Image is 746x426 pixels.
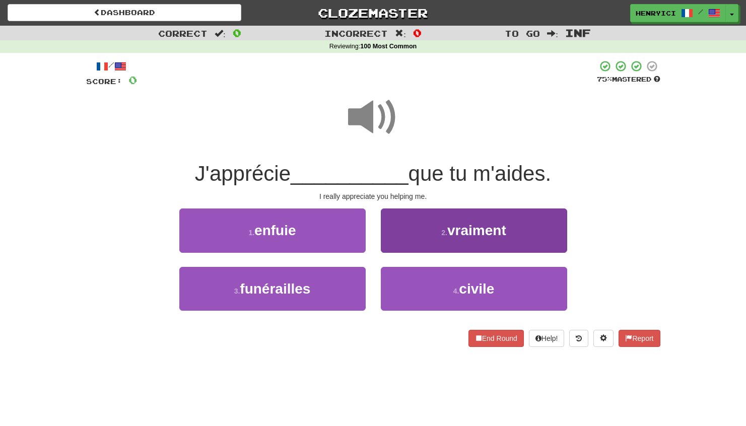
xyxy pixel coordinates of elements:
span: funérailles [240,281,310,297]
span: : [215,29,226,38]
small: 3 . [234,287,240,295]
small: 1 . [248,229,254,237]
span: 0 [413,27,422,39]
span: 75 % [597,75,612,83]
a: Dashboard [8,4,241,21]
span: civile [459,281,494,297]
span: vraiment [447,223,506,238]
span: Correct [158,28,208,38]
span: J'apprécie [195,162,291,185]
small: 4 . [453,287,459,295]
span: 0 [233,27,241,39]
button: 4.civile [381,267,567,311]
span: Henryici [636,9,676,18]
span: Incorrect [324,28,388,38]
div: / [86,60,137,73]
button: End Round [468,330,524,347]
div: Mastered [597,75,660,84]
span: : [547,29,558,38]
button: 2.vraiment [381,208,567,252]
span: To go [505,28,540,38]
span: / [698,8,703,15]
button: 3.funérailles [179,267,366,311]
button: 1.enfuie [179,208,366,252]
button: Help! [529,330,565,347]
strong: 100 Most Common [360,43,417,50]
a: Clozemaster [256,4,490,22]
button: Report [619,330,660,347]
a: Henryici / [630,4,726,22]
span: 0 [128,74,137,86]
span: enfuie [254,223,296,238]
span: que tu m'aides. [409,162,552,185]
span: Score: [86,77,122,86]
button: Round history (alt+y) [569,330,588,347]
span: : [395,29,406,38]
small: 2 . [441,229,447,237]
span: __________ [291,162,409,185]
span: Inf [565,27,591,39]
div: I really appreciate you helping me. [86,191,660,201]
